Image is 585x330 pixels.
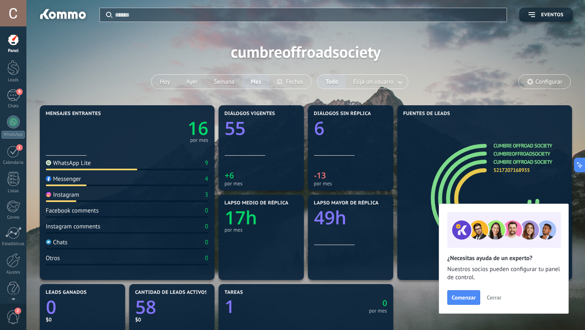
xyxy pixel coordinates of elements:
div: 0 [205,239,208,246]
button: Comenzar [447,290,480,305]
div: 4 [205,175,208,183]
text: 1 [225,294,235,318]
a: cumbreoffroadsociety [494,150,550,157]
span: Configurar [535,78,562,85]
a: 0 [46,295,119,319]
span: 9 [16,89,23,95]
text: 0 [382,297,387,308]
div: 0 [205,223,208,230]
span: 2 [15,308,21,314]
span: Leads ganados [46,290,87,295]
button: Ayer [178,75,206,89]
span: Cantidad de leads activos [135,290,208,295]
button: Hoy [152,75,178,89]
div: $0 [135,316,208,323]
a: 1 [225,294,304,318]
div: WhatsApp [2,131,25,139]
span: Lapso mayor de réplica [314,200,379,206]
div: Instagram comments [46,223,100,230]
span: Nuestros socios pueden configurar tu panel de control. [447,265,560,282]
div: 3 [205,191,208,199]
div: $0 [46,316,119,323]
button: Mes [243,75,269,89]
div: Ajustes [2,270,25,275]
a: 58 [135,295,208,319]
div: Chats [2,104,25,109]
div: Leads [2,78,25,83]
div: Listas [2,189,25,194]
text: 49h [314,205,347,230]
text: 58 [135,295,156,319]
button: Todo [317,75,346,89]
span: Eventos [541,12,563,18]
span: Tareas [225,290,243,295]
span: Diálogos vigentes [225,111,275,117]
img: Instagram [46,192,51,197]
span: Elija un usuario [351,76,395,87]
div: Estadísticas [2,241,25,247]
a: 5217207168935 [494,167,530,174]
span: Cerrar [487,295,501,300]
div: por mes [225,180,298,187]
div: Correo [2,215,25,220]
text: -13 [314,170,326,181]
button: Eventos [519,8,573,22]
text: 0 [46,295,56,319]
div: Otros [46,254,60,262]
a: Cumbre Offroad Society [494,158,552,165]
div: Panel [2,48,25,54]
div: WhatsApp Lite [46,159,91,167]
div: por mes [308,309,387,313]
div: por mes [225,227,298,233]
div: Facebook comments [46,207,99,215]
h2: ¿Necesitas ayuda de un experto? [447,254,560,262]
span: 1 [16,144,23,151]
button: Fechas [269,75,311,89]
div: por mes [314,180,387,187]
text: 16 [187,116,208,141]
text: 6 [314,116,325,141]
text: 17h [225,205,257,230]
a: Cumbre Offroad Society [494,142,552,149]
text: +6 [225,170,234,181]
div: Chats [46,239,68,246]
img: WhatsApp Lite [46,160,51,165]
img: Chats [46,239,51,245]
div: Messenger [46,175,81,183]
button: Elija un usuario [346,75,407,89]
a: 49h [314,205,387,230]
button: Cerrar [483,291,505,304]
span: Lapso medio de réplica [225,200,289,206]
div: por mes [190,138,208,142]
a: 16 [127,116,208,141]
div: Calendario [2,160,25,165]
div: 0 [205,254,208,262]
span: Mensajes entrantes [46,111,101,117]
text: 55 [225,116,245,141]
button: Semana [206,75,243,89]
span: Fuentes de leads [403,111,451,117]
span: Comenzar [452,295,476,300]
div: 9 [205,159,208,167]
img: Messenger [46,176,51,181]
div: Instagram [46,191,79,199]
div: 0 [205,207,208,215]
span: Diálogos sin réplica [314,111,371,117]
